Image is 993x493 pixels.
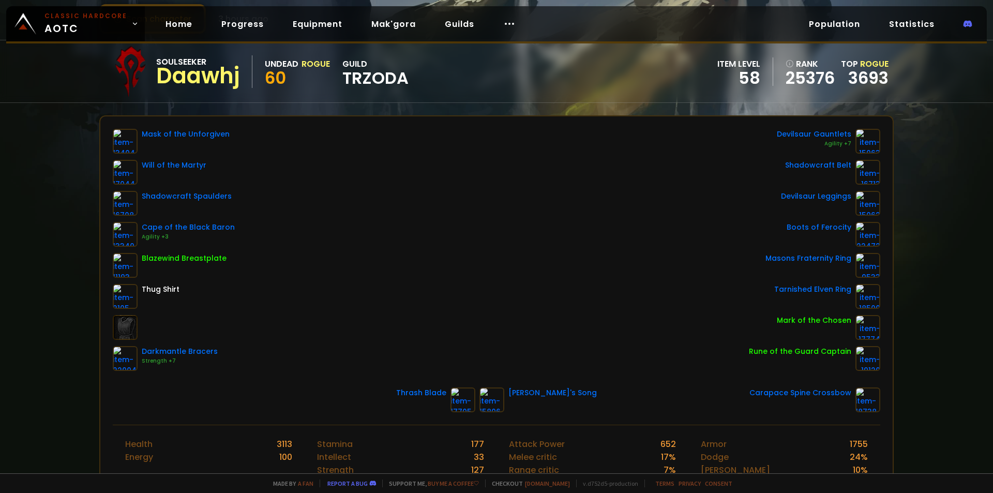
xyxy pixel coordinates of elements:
[298,480,313,487] a: a fan
[142,284,179,295] div: Thug Shirt
[474,451,484,464] div: 33
[765,253,851,264] div: Masons Fraternity Ring
[701,438,727,451] div: Armor
[860,58,889,70] span: Rogue
[485,480,570,487] span: Checkout
[6,6,145,41] a: Classic HardcoreAOTC
[302,57,330,70] div: Rogue
[801,13,868,35] a: Population
[113,129,138,154] img: item-13404
[396,387,446,398] div: Thrash Blade
[113,346,138,371] img: item-22004
[125,451,153,464] div: Energy
[855,253,880,278] img: item-9533
[479,387,504,412] img: item-15806
[508,387,597,398] div: [PERSON_NAME]'s Song
[317,451,351,464] div: Intellect
[855,222,880,247] img: item-22472
[576,480,638,487] span: v. d752d5 - production
[142,357,218,365] div: Strength +7
[679,480,701,487] a: Privacy
[342,57,409,86] div: guild
[142,129,230,140] div: Mask of the Unforgiven
[113,284,138,309] img: item-2105
[717,70,760,86] div: 58
[327,480,368,487] a: Report a bug
[855,129,880,154] img: item-15063
[701,451,729,464] div: Dodge
[113,222,138,247] img: item-13340
[450,387,475,412] img: item-17705
[113,253,138,278] img: item-11193
[881,13,943,35] a: Statistics
[850,438,868,451] div: 1755
[428,480,479,487] a: Buy me a coffee
[786,57,835,70] div: rank
[655,480,674,487] a: Terms
[509,451,557,464] div: Melee critic
[113,160,138,185] img: item-17044
[777,140,851,148] div: Agility +7
[777,129,851,140] div: Devilsaur Gauntlets
[841,57,889,70] div: Top
[705,480,732,487] a: Consent
[44,11,127,21] small: Classic Hardcore
[44,11,127,36] span: AOTC
[850,451,868,464] div: 24 %
[157,13,201,35] a: Home
[213,13,272,35] a: Progress
[317,438,353,451] div: Stamina
[509,464,559,476] div: Range critic
[471,464,484,476] div: 127
[855,284,880,309] img: item-18500
[777,315,851,326] div: Mark of the Chosen
[787,222,851,233] div: Boots of Ferocity
[749,387,851,398] div: Carapace Spine Crossbow
[267,480,313,487] span: Made by
[525,480,570,487] a: [DOMAIN_NAME]
[277,438,292,451] div: 3113
[265,57,298,70] div: Undead
[848,66,889,89] a: 3693
[113,191,138,216] img: item-16708
[265,66,286,89] span: 60
[99,4,206,34] button: Scan character
[156,55,239,68] div: Soulseeker
[749,346,851,357] div: Rune of the Guard Captain
[855,315,880,340] img: item-17774
[774,284,851,295] div: Tarnished Elven Ring
[142,253,227,264] div: Blazewind Breastplate
[156,68,239,84] div: Daawhj
[142,222,235,233] div: Cape of the Black Baron
[664,464,676,476] div: 7 %
[785,160,851,171] div: Shadowcraft Belt
[142,346,218,357] div: Darkmantle Bracers
[509,438,565,451] div: Attack Power
[363,13,424,35] a: Mak'gora
[661,451,676,464] div: 17 %
[382,480,479,487] span: Support me,
[317,464,354,476] div: Strength
[660,438,676,451] div: 652
[853,464,868,476] div: 10 %
[855,346,880,371] img: item-19120
[855,191,880,216] img: item-15062
[342,70,409,86] span: TRZODA
[786,70,835,86] a: 25376
[279,451,292,464] div: 100
[855,387,880,412] img: item-18738
[855,160,880,185] img: item-16713
[284,13,351,35] a: Equipment
[471,438,484,451] div: 177
[701,464,770,476] div: [PERSON_NAME]
[142,191,232,202] div: Shadowcraft Spaulders
[717,57,760,70] div: item level
[437,13,483,35] a: Guilds
[125,438,153,451] div: Health
[142,160,206,171] div: Will of the Martyr
[781,191,851,202] div: Devilsaur Leggings
[142,233,235,241] div: Agility +3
